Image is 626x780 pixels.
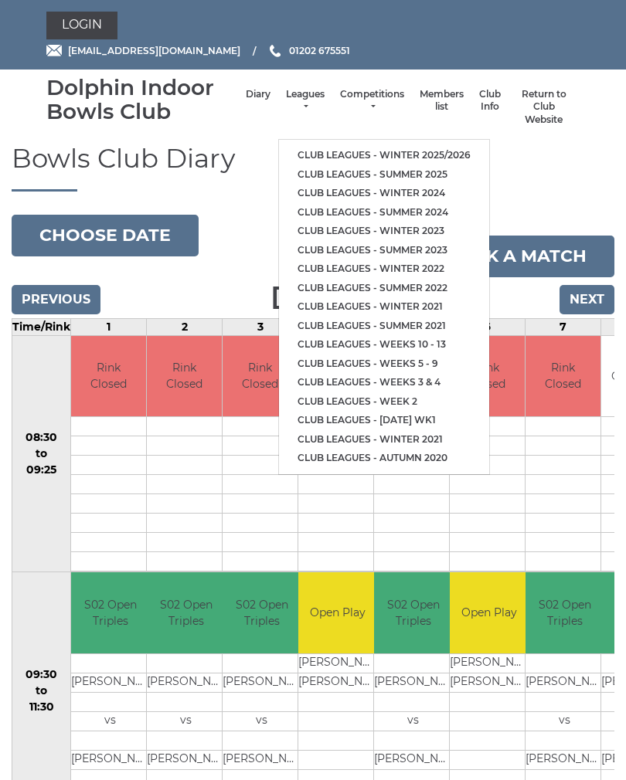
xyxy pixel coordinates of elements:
[46,12,117,39] a: Login
[450,572,528,653] td: Open Play
[526,572,604,653] td: S02 Open Triples
[270,45,281,57] img: Phone us
[420,88,464,114] a: Members list
[147,673,225,692] td: [PERSON_NAME]
[71,750,149,769] td: [PERSON_NAME]
[279,259,489,279] a: Club leagues - Winter 2022
[279,430,489,449] a: Club leagues - Winter 2021
[279,165,489,185] a: Club leagues - Summer 2025
[416,236,614,277] a: Book a match
[46,45,62,56] img: Email
[12,285,100,314] input: Previous
[223,318,298,335] td: 3
[279,392,489,412] a: Club leagues - Week 2
[279,203,489,222] a: Club leagues - Summer 2024
[147,336,222,417] td: Rink Closed
[279,354,489,374] a: Club leagues - Weeks 5 - 9
[279,279,489,298] a: Club leagues - Summer 2022
[526,711,604,731] td: vs
[223,336,298,417] td: Rink Closed
[450,673,528,692] td: [PERSON_NAME]
[450,653,528,673] td: [PERSON_NAME]
[147,711,225,731] td: vs
[71,318,147,335] td: 1
[374,673,452,692] td: [PERSON_NAME]
[68,45,240,56] span: [EMAIL_ADDRESS][DOMAIN_NAME]
[223,572,301,653] td: S02 Open Triples
[298,653,376,673] td: [PERSON_NAME]
[298,572,376,653] td: Open Play
[279,373,489,392] a: Club leagues - Weeks 3 & 4
[147,572,225,653] td: S02 Open Triples
[279,449,489,468] a: Club leagues - Autumn 2020
[71,711,149,731] td: vs
[12,215,199,256] button: Choose date
[374,711,452,731] td: vs
[267,43,350,58] a: Phone us 01202 675551
[560,285,614,314] input: Next
[374,750,452,769] td: [PERSON_NAME]
[279,317,489,336] a: Club leagues - Summer 2021
[71,673,149,692] td: [PERSON_NAME]
[279,241,489,260] a: Club leagues - Summer 2023
[279,297,489,317] a: Club leagues - Winter 2021
[12,318,71,335] td: Time/Rink
[298,673,376,692] td: [PERSON_NAME]
[479,88,501,114] a: Club Info
[279,411,489,430] a: Club leagues - [DATE] wk1
[286,88,325,114] a: Leagues
[526,750,604,769] td: [PERSON_NAME]
[278,139,490,475] ul: Leagues
[246,88,270,101] a: Diary
[279,222,489,241] a: Club leagues - Winter 2023
[71,572,149,653] td: S02 Open Triples
[46,43,240,58] a: Email [EMAIL_ADDRESS][DOMAIN_NAME]
[516,88,572,127] a: Return to Club Website
[526,336,600,417] td: Rink Closed
[279,184,489,203] a: Club leagues - Winter 2024
[526,318,601,335] td: 7
[526,673,604,692] td: [PERSON_NAME]
[289,45,350,56] span: 01202 675551
[147,318,223,335] td: 2
[279,335,489,354] a: Club leagues - Weeks 10 - 13
[147,750,225,769] td: [PERSON_NAME]
[71,336,146,417] td: Rink Closed
[223,673,301,692] td: [PERSON_NAME]
[12,335,71,572] td: 08:30 to 09:25
[12,144,614,191] h1: Bowls Club Diary
[46,76,238,124] div: Dolphin Indoor Bowls Club
[374,572,452,653] td: S02 Open Triples
[279,146,489,165] a: Club leagues - Winter 2025/2026
[223,711,301,731] td: vs
[223,750,301,769] td: [PERSON_NAME]
[340,88,404,114] a: Competitions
